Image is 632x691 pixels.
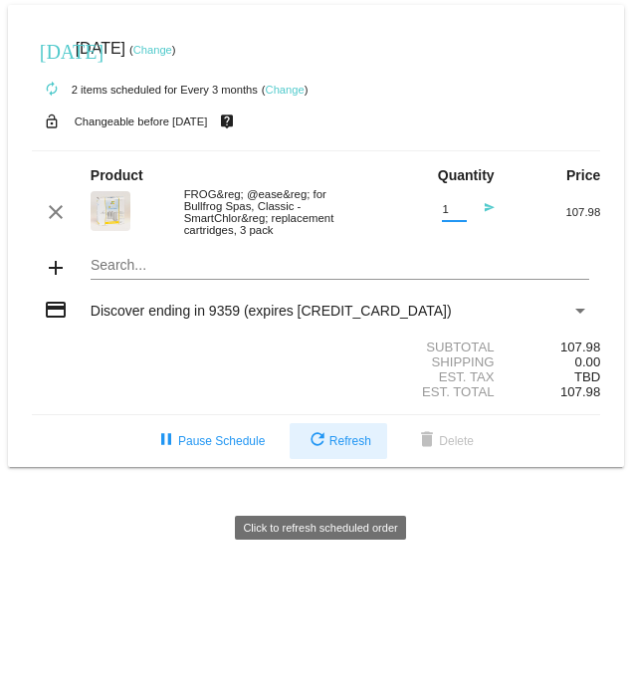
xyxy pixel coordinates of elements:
[316,354,507,369] div: Shipping
[316,340,507,354] div: Subtotal
[442,203,467,216] input: Quantity
[306,434,371,448] span: Refresh
[415,429,439,453] mat-icon: delete
[174,188,364,236] div: FROG&reg; @ease&reg; for Bullfrog Spas, Classic - SmartChlor&reg; replacement cartridges, 3 pack
[316,369,507,384] div: Est. Tax
[40,78,64,102] mat-icon: autorenew
[266,84,305,96] a: Change
[399,423,490,459] button: Delete
[560,384,600,399] span: 107.98
[316,384,507,399] div: Est. Total
[471,202,495,226] mat-icon: send
[415,434,474,448] span: Delete
[40,38,64,62] mat-icon: [DATE]
[32,84,258,96] small: 2 items scheduled for Every 3 months
[306,429,329,453] mat-icon: refresh
[44,200,68,224] mat-icon: clear
[129,44,176,56] small: ( )
[44,298,68,322] mat-icon: credit_card
[215,109,239,134] mat-icon: live_help
[40,109,64,134] mat-icon: lock_open
[574,369,600,384] span: TBD
[262,84,309,96] small: ( )
[91,258,589,274] input: Search...
[575,354,601,369] span: 0.00
[438,167,495,183] strong: Quantity
[91,303,589,319] mat-select: Payment Method
[138,423,281,459] button: Pause Schedule
[154,434,265,448] span: Pause Schedule
[75,115,208,127] small: Changeable before [DATE]
[506,206,600,218] div: 107.98
[566,167,600,183] strong: Price
[154,429,178,453] mat-icon: pause
[290,423,387,459] button: Refresh
[133,44,172,56] a: Change
[91,167,143,183] strong: Product
[44,256,68,280] mat-icon: add
[91,191,130,231] img: 10-01053_ease_BF_SmartChlor_Box-1_600x600.jpg
[506,340,600,354] div: 107.98
[91,303,452,319] span: Discover ending in 9359 (expires [CREDIT_CARD_DATA])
